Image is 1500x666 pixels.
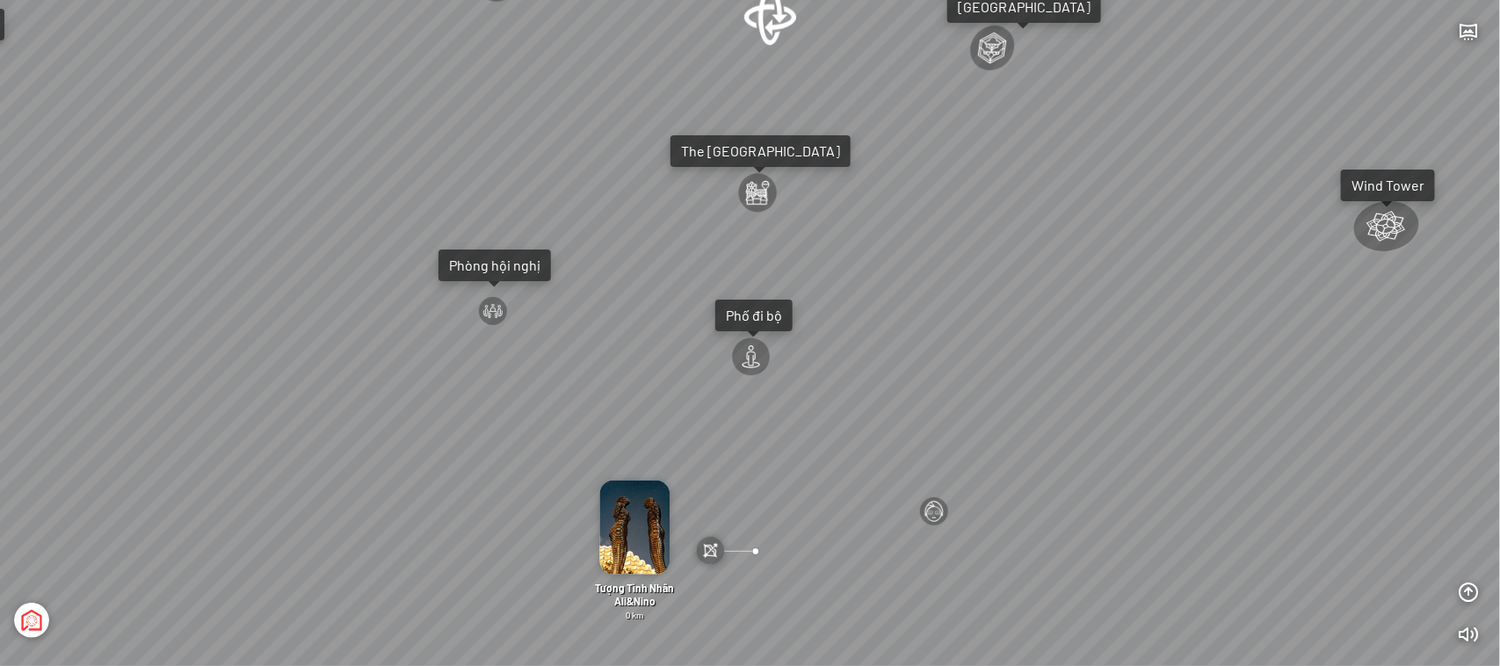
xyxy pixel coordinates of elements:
img: Avatar_Nestfind_YJWVPMA7XUC4.jpg [14,603,49,638]
span: 0 km [627,610,644,620]
div: Phố đi bộ [726,307,782,324]
div: The [GEOGRAPHIC_DATA] [681,142,840,160]
img: thumbnail_ali_n_HFRR9GAPJ9E3_thumbnail.jpg [600,481,670,575]
div: Phòng hội nghị [449,257,540,274]
div: Wind Tower [1351,177,1424,194]
img: ali_nino_T2DCCD9MJPD3.svg [697,537,725,565]
span: Tượng Tình Nhân Ali&Nino [596,582,675,607]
